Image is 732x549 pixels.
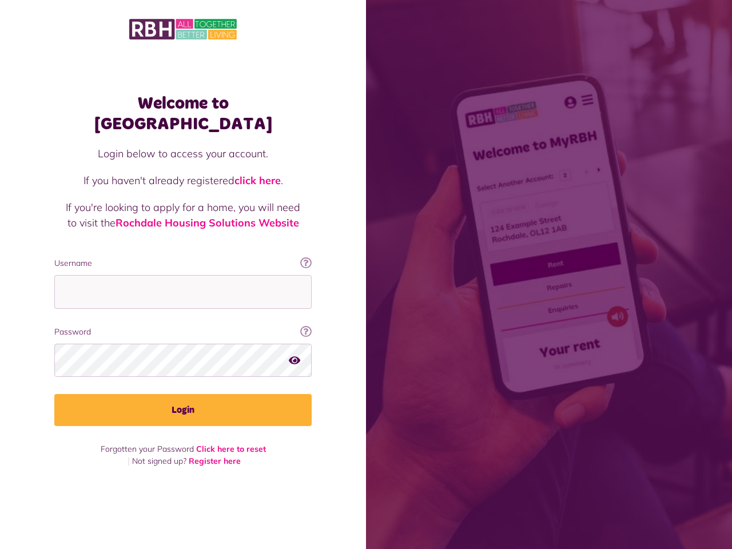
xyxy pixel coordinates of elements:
[129,17,237,41] img: MyRBH
[54,394,312,426] button: Login
[196,444,266,454] a: Click here to reset
[54,326,312,338] label: Password
[66,146,300,161] p: Login below to access your account.
[101,444,194,454] span: Forgotten your Password
[189,456,241,466] a: Register here
[116,216,299,229] a: Rochdale Housing Solutions Website
[54,93,312,134] h1: Welcome to [GEOGRAPHIC_DATA]
[66,173,300,188] p: If you haven't already registered .
[54,257,312,269] label: Username
[234,174,281,187] a: click here
[132,456,186,466] span: Not signed up?
[66,200,300,230] p: If you're looking to apply for a home, you will need to visit the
